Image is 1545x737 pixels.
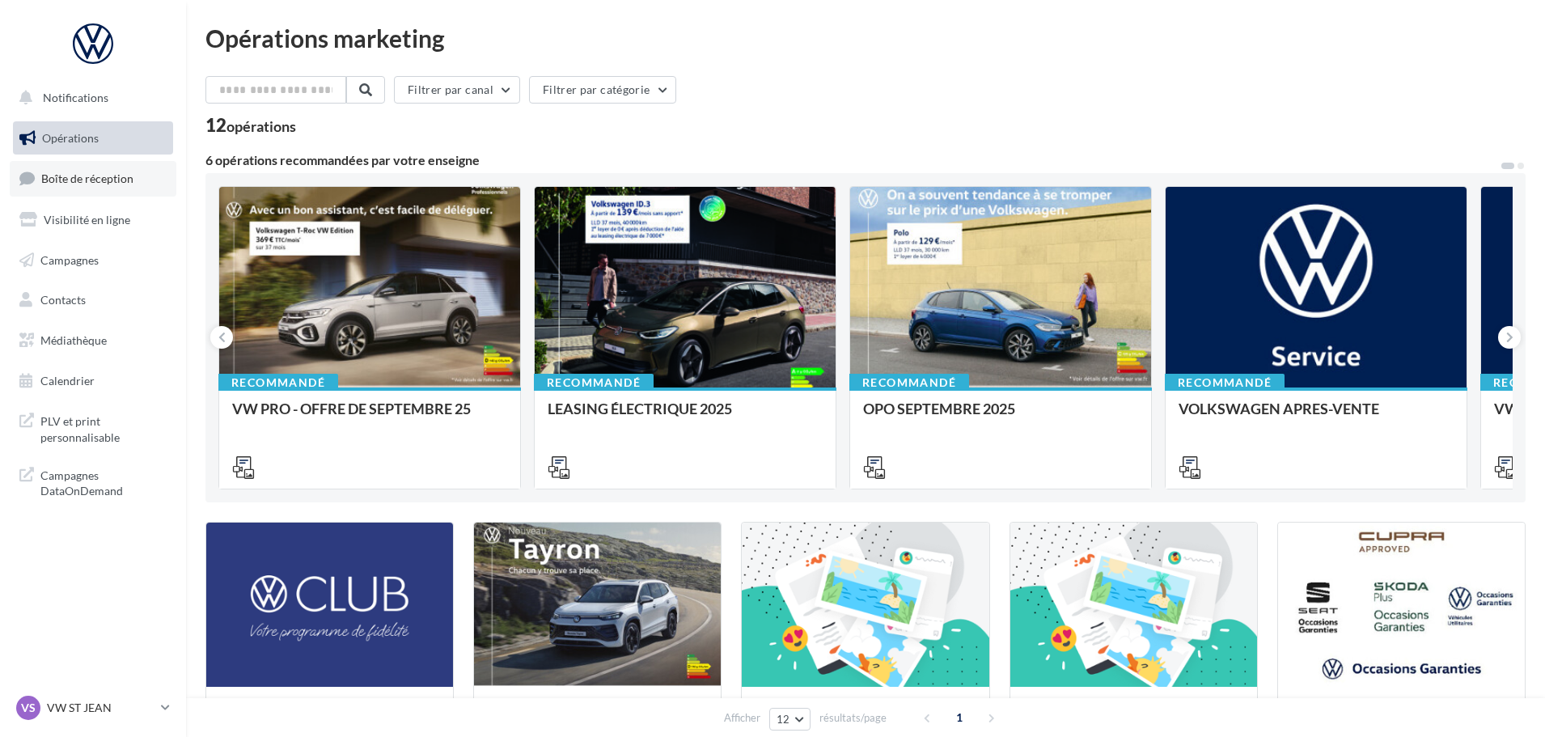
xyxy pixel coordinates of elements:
span: résultats/page [819,710,887,726]
span: Notifications [43,91,108,104]
div: Recommandé [534,374,654,392]
div: OPO SEPTEMBRE 2025 [863,400,1138,433]
span: Visibilité en ligne [44,213,130,227]
button: Filtrer par catégorie [529,76,676,104]
div: Recommandé [849,374,969,392]
div: Opérations marketing [205,26,1526,50]
span: Calendrier [40,374,95,388]
span: Afficher [724,710,760,726]
div: VOLKSWAGEN APRES-VENTE [1179,400,1454,433]
a: Médiathèque [10,324,176,358]
div: 12 [205,116,296,134]
span: 1 [946,705,972,731]
span: Contacts [40,293,86,307]
a: Contacts [10,283,176,317]
span: Médiathèque [40,333,107,347]
div: LEASING ÉLECTRIQUE 2025 [548,400,823,433]
div: Recommandé [218,374,338,392]
span: Opérations [42,131,99,145]
span: 12 [777,713,790,726]
a: Boîte de réception [10,161,176,196]
button: Filtrer par canal [394,76,520,104]
a: Visibilité en ligne [10,203,176,237]
span: VS [21,700,36,716]
p: VW ST JEAN [47,700,154,716]
span: PLV et print personnalisable [40,410,167,445]
a: Calendrier [10,364,176,398]
span: Boîte de réception [41,172,133,185]
div: Recommandé [1165,374,1285,392]
a: VS VW ST JEAN [13,693,173,723]
button: 12 [769,708,811,731]
a: Campagnes DataOnDemand [10,458,176,506]
div: 6 opérations recommandées par votre enseigne [205,154,1500,167]
a: PLV et print personnalisable [10,404,176,451]
span: Campagnes [40,252,99,266]
div: opérations [226,119,296,133]
button: Notifications [10,81,170,115]
a: Campagnes [10,244,176,277]
a: Opérations [10,121,176,155]
span: Campagnes DataOnDemand [40,464,167,499]
div: VW PRO - OFFRE DE SEPTEMBRE 25 [232,400,507,433]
